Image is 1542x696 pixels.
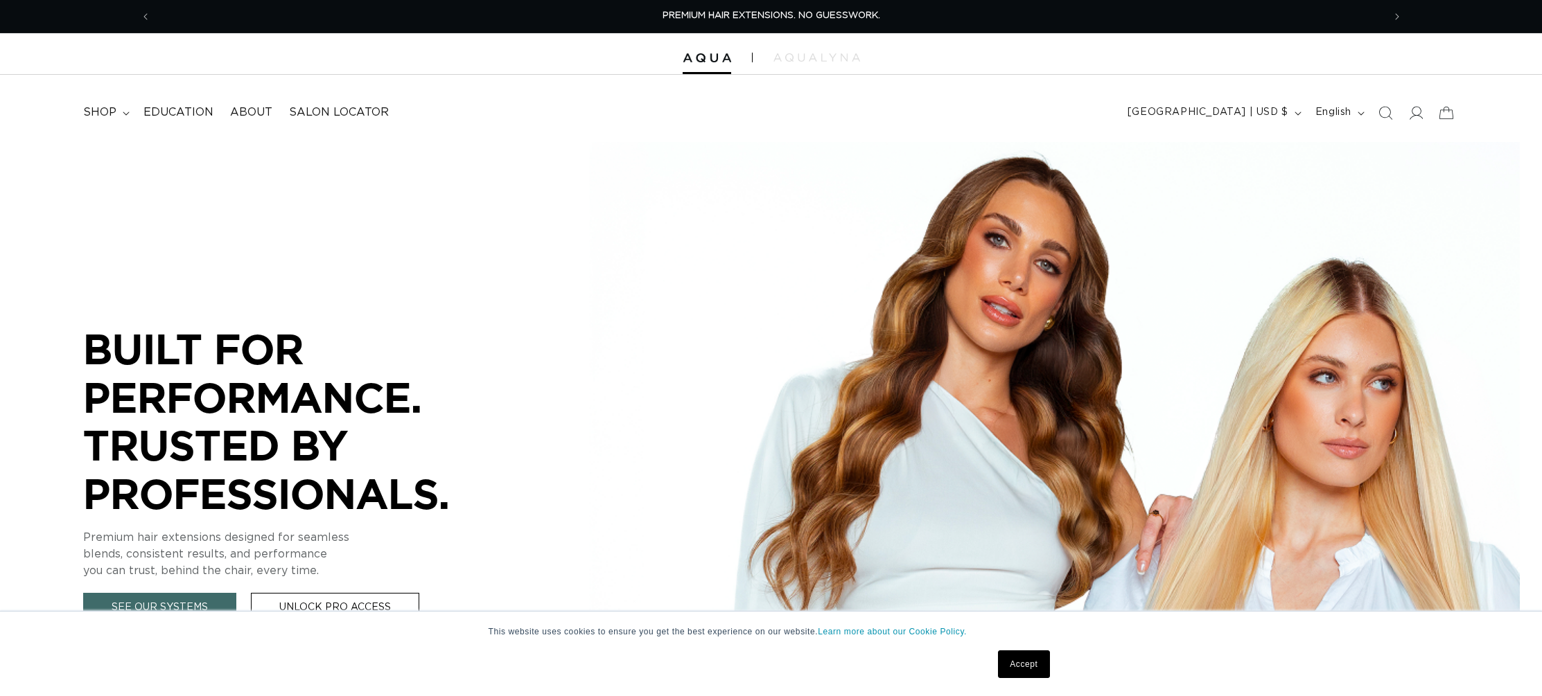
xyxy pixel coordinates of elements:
img: aqualyna.com [773,53,860,62]
summary: Search [1370,98,1401,128]
button: Previous announcement [130,3,161,30]
button: [GEOGRAPHIC_DATA] | USD $ [1119,100,1307,126]
a: Unlock Pro Access [251,593,419,623]
span: English [1315,105,1351,120]
img: Aqua Hair Extensions [683,53,731,63]
span: Education [143,105,213,120]
p: This website uses cookies to ensure you get the best experience on our website. [489,625,1054,638]
p: Premium hair extensions designed for seamless blends, consistent results, and performance you can... [83,529,499,579]
a: About [222,97,281,128]
summary: shop [75,97,135,128]
a: Education [135,97,222,128]
span: Salon Locator [289,105,389,120]
a: Accept [998,650,1049,678]
p: BUILT FOR PERFORMANCE. TRUSTED BY PROFESSIONALS. [83,325,499,517]
span: PREMIUM HAIR EXTENSIONS. NO GUESSWORK. [663,11,880,20]
a: Learn more about our Cookie Policy. [818,627,967,636]
span: [GEOGRAPHIC_DATA] | USD $ [1128,105,1288,120]
span: shop [83,105,116,120]
button: Next announcement [1382,3,1412,30]
button: English [1307,100,1370,126]
span: About [230,105,272,120]
a: See Our Systems [83,593,236,623]
a: Salon Locator [281,97,397,128]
